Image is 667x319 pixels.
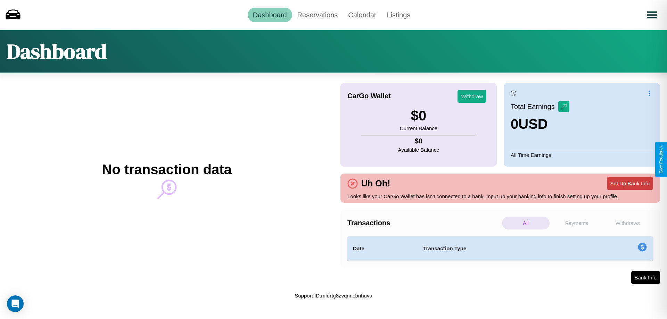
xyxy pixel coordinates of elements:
[7,295,24,312] div: Open Intercom Messenger
[511,100,558,113] p: Total Earnings
[295,291,372,300] p: Support ID: mfdrtg8zvqnncbnhuva
[381,8,415,22] a: Listings
[400,108,437,124] h3: $ 0
[631,271,660,284] button: Bank Info
[553,217,601,229] p: Payments
[292,8,343,22] a: Reservations
[400,124,437,133] p: Current Balance
[347,219,500,227] h4: Transactions
[347,92,391,100] h4: CarGo Wallet
[347,236,653,261] table: simple table
[423,244,581,253] h4: Transaction Type
[604,217,651,229] p: Withdraws
[511,116,569,132] h3: 0 USD
[248,8,292,22] a: Dashboard
[659,145,664,174] div: Give Feedback
[458,90,486,103] button: Withdraw
[347,192,653,201] p: Looks like your CarGo Wallet has isn't connected to a bank. Input up your banking info to finish ...
[502,217,550,229] p: All
[607,177,653,190] button: Set Up Bank Info
[7,37,107,66] h1: Dashboard
[358,178,394,188] h4: Uh Oh!
[642,5,662,25] button: Open menu
[353,244,412,253] h4: Date
[398,137,439,145] h4: $ 0
[102,162,231,177] h2: No transaction data
[511,150,653,160] p: All Time Earnings
[398,145,439,154] p: Available Balance
[343,8,381,22] a: Calendar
